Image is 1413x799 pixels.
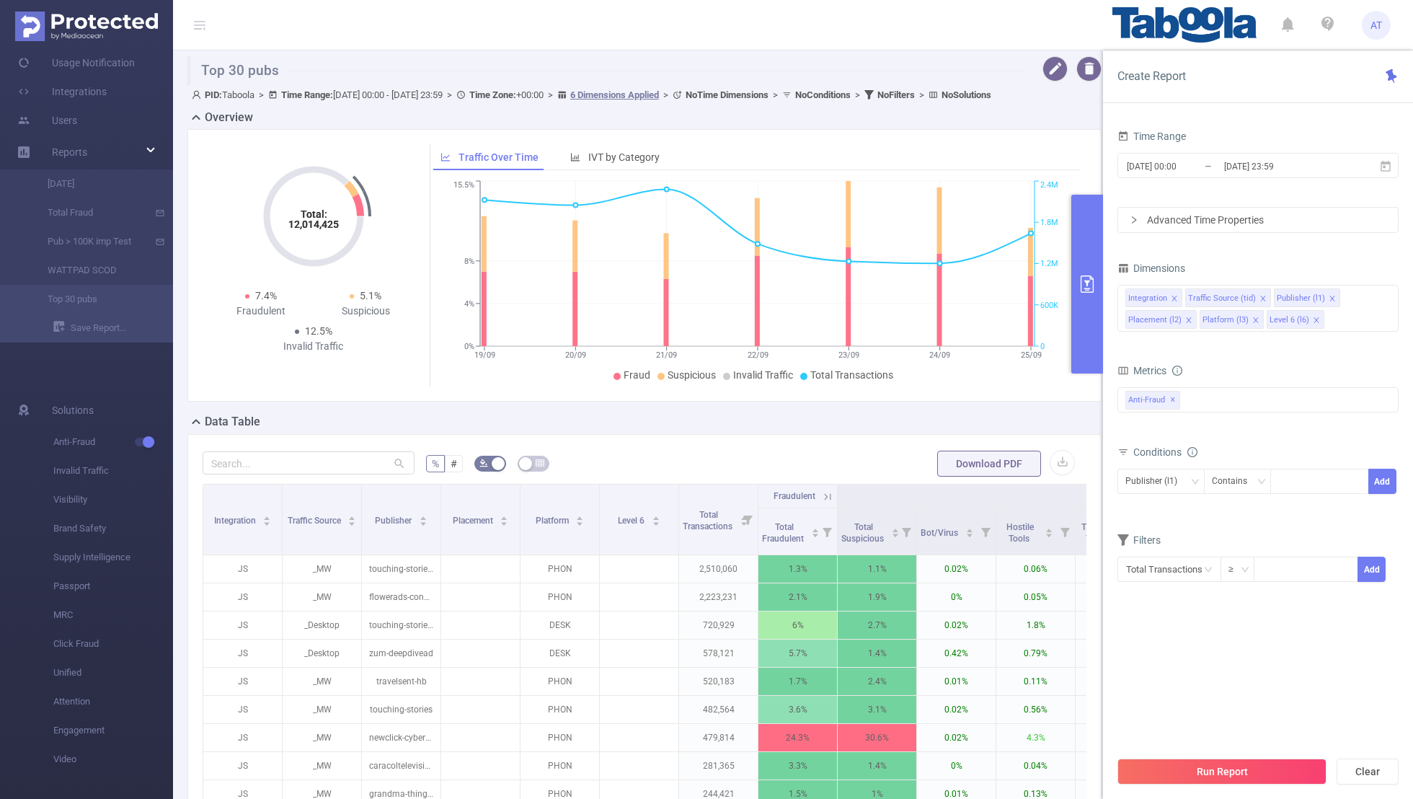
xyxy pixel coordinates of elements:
[53,687,173,716] span: Attention
[1202,311,1249,330] div: Platform (l3)
[1125,156,1242,176] input: Start date
[942,89,991,100] b: No Solutions
[360,290,381,301] span: 5.1%
[838,724,916,751] p: 30.6%
[1171,295,1178,304] i: icon: close
[362,668,440,695] p: travelsent-hb
[53,514,173,543] span: Brand Safety
[917,612,996,639] p: 0.02%
[17,48,135,77] a: Usage Notification
[679,640,758,667] p: 578,121
[576,520,584,524] i: icon: caret-down
[283,555,361,583] p: _MW
[203,451,415,474] input: Search...
[348,514,356,518] i: icon: caret-up
[811,531,819,536] i: icon: caret-down
[464,299,474,309] tspan: 4%
[1117,131,1186,142] span: Time Range
[469,89,516,100] b: Time Zone:
[474,350,495,360] tspan: 19/09
[575,514,584,523] div: Sort
[1117,69,1186,83] span: Create Report
[261,339,366,354] div: Invalid Traffic
[841,522,886,544] span: Total Suspicious
[768,89,782,100] span: >
[1076,583,1154,611] p: 1.8%
[53,456,173,485] span: Invalid Traffic
[917,583,996,611] p: 0%
[53,716,173,745] span: Engagement
[917,696,996,723] p: 0.02%
[1076,696,1154,723] p: 1.6%
[588,151,660,163] span: IVT by Category
[305,325,332,337] span: 12.5%
[915,89,929,100] span: >
[679,612,758,639] p: 720,929
[362,612,440,639] p: touching-storieschannel
[288,218,339,230] tspan: 12,014,425
[733,369,793,381] span: Invalid Traffic
[262,514,271,523] div: Sort
[917,668,996,695] p: 0.01%
[762,522,806,544] span: Total Fraudulent
[29,256,156,285] a: WATTPAD SCOD
[1040,218,1058,227] tspan: 1.8M
[1076,555,1154,583] p: 0.49%
[1117,759,1326,785] button: Run Report
[679,752,758,780] p: 281,365
[659,89,673,100] span: >
[419,514,427,518] i: icon: caret-up
[1187,447,1197,457] i: icon: info-circle
[965,531,973,536] i: icon: caret-down
[521,612,599,639] p: DESK
[500,514,508,518] i: icon: caret-up
[362,752,440,780] p: caracoltelevision-bluradio
[254,89,268,100] span: >
[624,369,650,381] span: Fraud
[451,458,457,469] span: #
[618,516,647,526] span: Level 6
[996,696,1075,723] p: 0.56%
[419,520,427,524] i: icon: caret-down
[774,491,815,501] span: Fraudulent
[288,516,343,526] span: Traffic Source
[205,109,253,126] h2: Overview
[300,208,327,220] tspan: Total:
[1076,640,1154,667] p: 0.27%
[263,514,271,518] i: icon: caret-up
[1045,526,1053,535] div: Sort
[375,516,414,526] span: Publisher
[758,752,837,780] p: 3.3%
[570,152,580,162] i: icon: bar-chart
[17,77,107,106] a: Integrations
[996,640,1075,667] p: 0.79%
[283,724,361,751] p: _MW
[929,350,950,360] tspan: 24/09
[29,227,156,256] a: Pub > 100K imp Test
[1185,288,1271,307] li: Traffic Source (tid)
[283,640,361,667] p: _Desktop
[203,555,282,583] p: JS
[811,526,820,535] div: Sort
[1020,350,1041,360] tspan: 25/09
[214,516,258,526] span: Integration
[1172,366,1182,376] i: icon: info-circle
[758,555,837,583] p: 1.3%
[996,612,1075,639] p: 1.8%
[521,724,599,751] p: PHON
[810,369,893,381] span: Total Transactions
[17,106,77,135] a: Users
[1274,288,1340,307] li: Publisher (l1)
[576,514,584,518] i: icon: caret-up
[1040,342,1045,351] tspan: 0
[362,696,440,723] p: touching-stories
[29,198,156,227] a: Total Fraud
[314,304,419,319] div: Suspicious
[283,752,361,780] p: _MW
[679,696,758,723] p: 482,564
[1368,469,1396,494] button: Add
[838,350,859,360] tspan: 23/09
[192,89,991,100] span: Taboola [DATE] 00:00 - [DATE] 23:59 +00:00
[283,668,361,695] p: _MW
[521,555,599,583] p: PHON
